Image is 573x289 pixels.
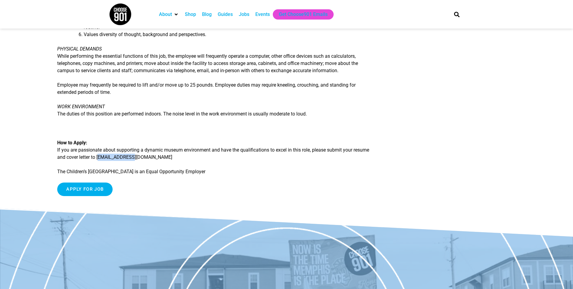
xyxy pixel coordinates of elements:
a: Events [255,11,270,18]
strong: How to Apply: [57,140,87,146]
a: Jobs [239,11,249,18]
div: About [156,9,182,20]
em: WORK ENVIRONMENT [57,104,105,109]
a: Get Choose901 Emails [279,11,328,18]
p: If you are passionate about supporting a dynamic museum environment and have the qualifications t... [57,139,371,161]
em: PHYSICAL DEMANDS [57,46,102,52]
nav: Main nav [156,9,444,20]
a: Shop [185,11,196,18]
p: The Children’s [GEOGRAPHIC_DATA] is an Equal Opportunity Employer [57,168,371,175]
a: Blog [202,11,212,18]
div: Search [452,9,462,19]
input: Apply for job [57,183,113,196]
p: Employee may frequently be required to lift and/or move up to 25 pounds. Employee duties may requ... [57,81,371,96]
li: Values diversity of thought, background and perspectives. [84,31,371,38]
p: The duties of this position are performed indoors. The noise level in the work environment is usu... [57,103,371,118]
a: Guides [218,11,233,18]
p: While performing the essential functions of this job, the employee will frequently operate a comp... [57,45,371,74]
a: About [159,11,172,18]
